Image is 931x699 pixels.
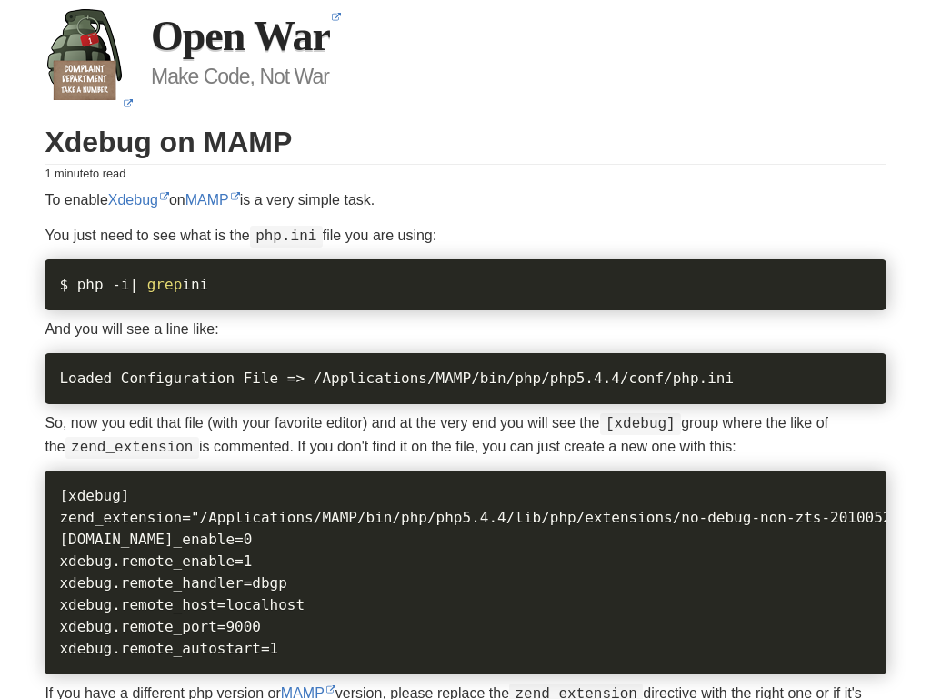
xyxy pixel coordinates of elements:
[151,13,341,59] a: Open War
[600,413,682,435] code: [xdebug]
[45,188,886,212] p: To enable on is a very simple task.
[185,192,240,208] a: MAMP
[65,437,199,459] code: zend_extension
[45,127,886,165] h1: Xdebug on MAMP
[59,367,734,390] code: Loaded Configuration File => /Applications/MAMP/bin/php/php5.4.4/conf/php.ini
[29,9,151,119] a: Home
[129,276,138,293] span: |
[59,273,208,296] code: $ php -i ini
[147,276,183,293] span: grep
[250,226,323,248] code: php.ini
[108,192,169,208] a: Xdebug
[29,64,902,89] h3: Make Code, Not War
[45,165,886,184] small: 1 minute to read
[45,224,886,248] p: You just need to see what is the file you are using:
[45,411,886,459] p: So, now you edit that file (with your favorite editor) and at the very end you will see the group...
[45,318,886,341] p: And you will see a line like:
[47,9,122,100] img: Home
